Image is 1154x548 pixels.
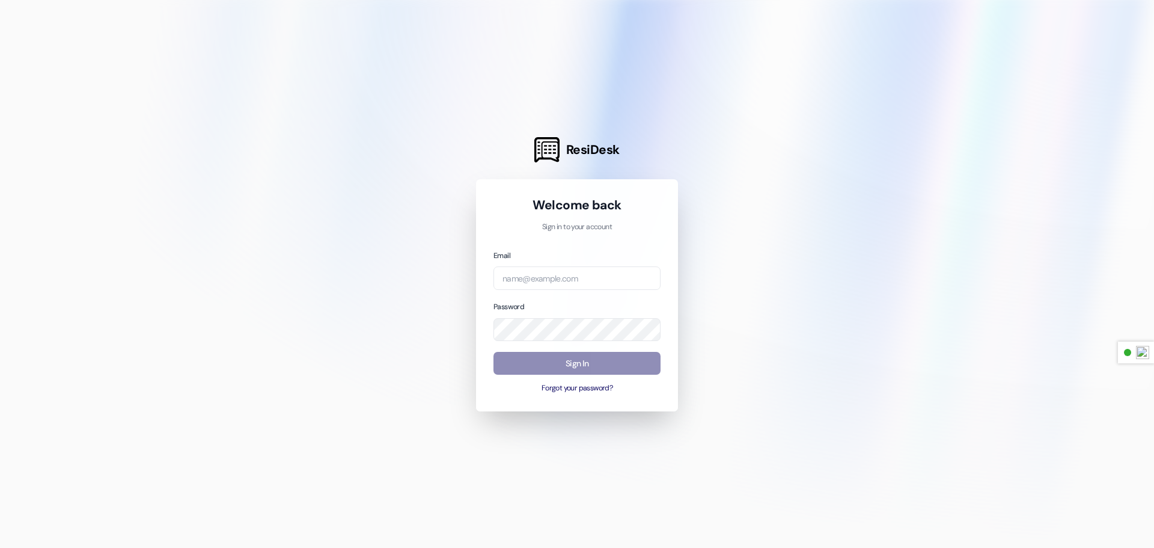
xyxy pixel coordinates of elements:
[493,352,661,375] button: Sign In
[493,383,661,394] button: Forgot your password?
[493,197,661,214] h1: Welcome back
[493,251,510,260] label: Email
[493,266,661,290] input: name@example.com
[493,302,524,312] label: Password
[566,141,620,158] span: ResiDesk
[493,222,661,233] p: Sign in to your account
[534,137,560,162] img: ResiDesk Logo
